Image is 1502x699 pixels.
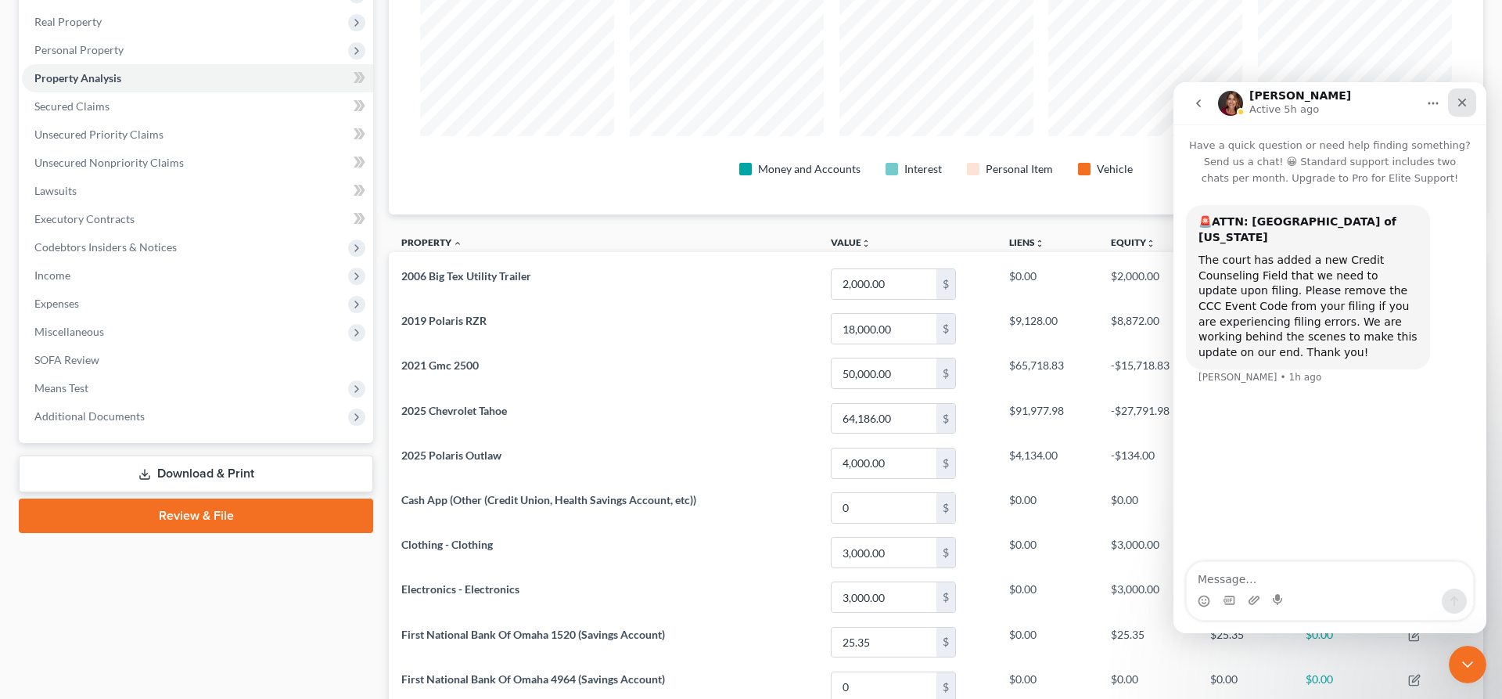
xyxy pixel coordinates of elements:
[401,538,493,551] span: Clothing - Clothing
[1098,261,1198,306] td: $2,000.00
[401,314,487,327] span: 2019 Polaris RZR
[34,15,102,28] span: Real Property
[34,128,163,141] span: Unsecured Priority Claims
[758,161,861,177] div: Money and Accounts
[832,538,936,567] input: 0.00
[401,236,462,248] a: Property expand_less
[34,71,121,85] span: Property Analysis
[401,269,531,283] span: 2006 Big Tex Utility Trailer
[997,485,1099,530] td: $0.00
[453,239,462,248] i: expand_less
[936,538,955,567] div: $
[986,161,1053,177] div: Personal Item
[401,628,665,641] span: First National Bank Of Omaha 1520 (Savings Account)
[936,493,955,523] div: $
[997,575,1099,620] td: $0.00
[832,628,936,658] input: 0.00
[34,381,88,395] span: Means Test
[34,268,70,282] span: Income
[1146,239,1155,248] i: unfold_more
[997,530,1099,575] td: $0.00
[1098,396,1198,441] td: -$27,791.98
[22,92,373,121] a: Secured Claims
[34,297,79,310] span: Expenses
[832,269,936,299] input: 0.00
[401,672,665,686] span: First National Bank Of Omaha 4964 (Savings Account)
[1098,485,1198,530] td: $0.00
[1098,441,1198,485] td: -$134.00
[936,359,955,388] div: $
[1098,307,1198,351] td: $8,872.00
[936,404,955,434] div: $
[1098,351,1198,396] td: -$15,718.83
[1098,530,1198,575] td: $3,000.00
[831,236,871,248] a: Valueunfold_more
[997,351,1099,396] td: $65,718.83
[936,269,955,299] div: $
[936,449,955,478] div: $
[1098,620,1198,665] td: $25.35
[997,620,1099,665] td: $0.00
[997,396,1099,441] td: $91,977.98
[1449,646,1486,683] iframe: Intercom live chat
[34,212,135,225] span: Executory Contracts
[1035,239,1044,248] i: unfold_more
[832,449,936,478] input: 0.00
[936,582,955,612] div: $
[401,359,479,372] span: 2021 Gmc 2500
[832,493,936,523] input: 0.00
[22,346,373,374] a: SOFA Review
[997,441,1099,485] td: $4,134.00
[34,325,104,338] span: Miscellaneous
[1198,620,1292,665] td: $25.35
[1111,236,1155,248] a: Equityunfold_more
[936,628,955,658] div: $
[19,456,373,492] a: Download & Print
[1173,82,1486,633] iframe: Intercom live chat
[34,409,145,423] span: Additional Documents
[401,493,696,506] span: Cash App (Other (Credit Union, Health Savings Account, etc))
[861,239,871,248] i: unfold_more
[34,99,110,113] span: Secured Claims
[1097,161,1133,177] div: Vehicle
[936,314,955,344] div: $
[904,161,942,177] div: Interest
[997,307,1099,351] td: $9,128.00
[22,205,373,233] a: Executory Contracts
[22,64,373,92] a: Property Analysis
[22,177,373,205] a: Lawsuits
[832,582,936,612] input: 0.00
[832,359,936,388] input: 0.00
[19,499,373,533] a: Review & File
[34,353,99,366] span: SOFA Review
[401,404,507,417] span: 2025 Chevrolet Tahoe
[34,156,184,169] span: Unsecured Nonpriority Claims
[34,184,77,197] span: Lawsuits
[832,404,936,434] input: 0.00
[401,582,519,596] span: Electronics - Electronics
[22,149,373,177] a: Unsecured Nonpriority Claims
[22,121,373,149] a: Unsecured Priority Claims
[997,261,1099,306] td: $0.00
[34,240,177,254] span: Codebtors Insiders & Notices
[1098,575,1198,620] td: $3,000.00
[1009,236,1044,248] a: Liensunfold_more
[832,314,936,344] input: 0.00
[401,449,501,462] span: 2025 Polaris Outlaw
